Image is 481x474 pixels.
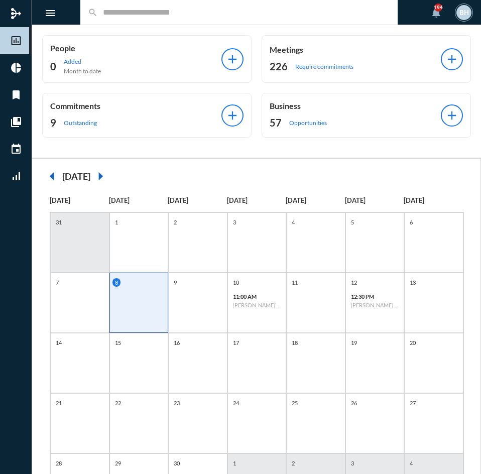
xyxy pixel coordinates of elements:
p: 12 [348,278,359,287]
p: 4 [289,218,297,226]
p: Month to date [64,67,101,75]
mat-icon: event [10,143,22,155]
p: [DATE] [345,196,404,204]
p: 19 [348,338,359,347]
p: Meetings [270,45,441,54]
p: 27 [407,399,418,407]
mat-icon: collections_bookmark [10,116,22,128]
p: 2 [289,459,297,467]
p: 26 [348,399,359,407]
p: 7 [53,278,61,287]
p: [DATE] [286,196,345,204]
p: 25 [289,399,300,407]
p: 30 [171,459,182,467]
mat-icon: add [225,52,239,66]
p: [DATE] [50,196,109,204]
p: 14 [53,338,64,347]
mat-icon: add [445,52,459,66]
p: 5 [348,218,356,226]
mat-icon: add [445,108,459,123]
p: 1 [230,459,238,467]
p: 11 [289,278,300,287]
div: BH [456,5,471,20]
h2: 57 [270,115,282,130]
p: [DATE] [227,196,286,204]
p: 8 [112,278,121,287]
mat-icon: search [88,8,98,18]
p: 10 [230,278,242,287]
p: [DATE] [404,196,463,204]
p: 29 [112,459,124,467]
h2: [DATE] [62,171,90,182]
p: 9 [171,278,179,287]
p: 2 [171,218,179,226]
p: 28 [53,459,64,467]
mat-icon: pie_chart [10,62,22,74]
mat-icon: arrow_right [90,166,110,186]
p: 3 [230,218,238,226]
div: 194 [434,4,442,12]
p: [DATE] [109,196,168,204]
h2: 226 [270,59,288,73]
p: Require commitments [295,63,353,70]
p: 11:00 AM [233,293,281,300]
p: 18 [289,338,300,347]
mat-icon: signal_cellular_alt [10,170,22,182]
p: 6 [407,218,415,226]
mat-icon: bookmark [10,89,22,101]
p: 15 [112,338,124,347]
h2: 0 [50,59,56,73]
mat-icon: insert_chart_outlined [10,35,22,47]
p: 1 [112,218,121,226]
p: 4 [407,459,415,467]
p: 12:30 PM [351,293,399,300]
h2: 9 [50,115,56,130]
p: Opportunities [289,119,327,127]
button: Toggle sidenav [40,3,60,23]
mat-icon: notifications [430,7,442,19]
p: Outstanding [64,119,97,127]
h6: [PERSON_NAME] - Investment [351,302,399,308]
p: 3 [348,459,356,467]
p: 24 [230,399,242,407]
mat-icon: Side nav toggle icon [44,7,56,19]
p: 23 [171,399,182,407]
p: Commitments [50,101,221,110]
p: People [50,43,221,53]
p: [DATE] [168,196,227,204]
p: Business [270,101,441,110]
p: 21 [53,399,64,407]
p: 22 [112,399,124,407]
p: 16 [171,338,182,347]
mat-icon: arrow_left [42,166,62,186]
h6: [PERSON_NAME] - Review [233,302,281,308]
p: 17 [230,338,242,347]
mat-icon: mediation [10,8,22,20]
p: 20 [407,338,418,347]
p: 31 [53,218,64,226]
p: Added [64,58,101,65]
p: 13 [407,278,418,287]
mat-icon: add [225,108,239,123]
